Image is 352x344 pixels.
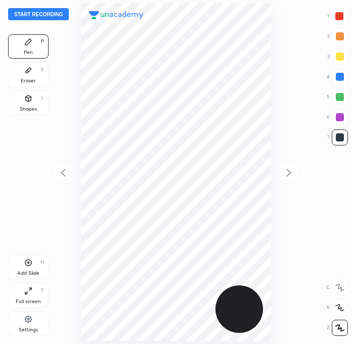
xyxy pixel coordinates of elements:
div: L [41,95,44,101]
div: Add Slide [17,271,39,276]
div: 6 [327,109,348,125]
div: 1 [327,8,347,24]
div: H [40,260,44,265]
div: Shapes [20,107,37,112]
div: 7 [327,129,348,145]
div: C [326,279,348,296]
div: 2 [327,28,348,44]
img: logo.38c385cc.svg [89,11,144,19]
div: Eraser [21,78,36,83]
div: Settings [19,327,38,332]
div: 4 [327,69,348,85]
div: F [41,288,44,293]
div: 3 [327,48,348,65]
div: Pen [24,50,33,55]
div: 5 [327,89,348,105]
button: Start recording [8,8,69,20]
div: Full screen [16,299,41,304]
div: X [326,300,348,316]
div: P [41,39,44,44]
div: Z [327,320,348,336]
div: E [41,67,44,72]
